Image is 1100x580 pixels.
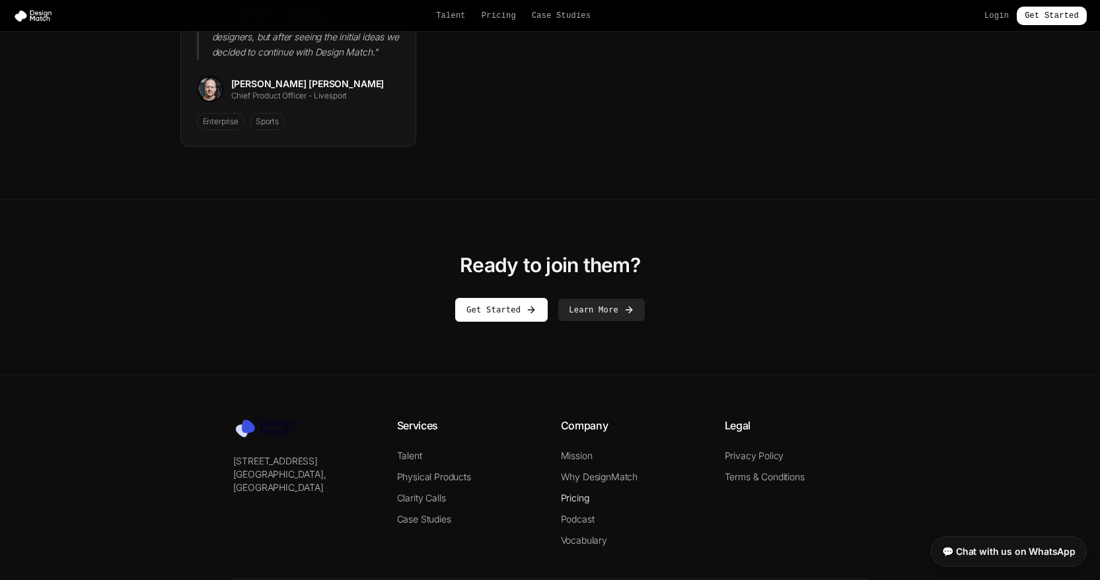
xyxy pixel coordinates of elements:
a: Talent [397,450,422,461]
p: [STREET_ADDRESS] [233,454,376,468]
div: [PERSON_NAME] [PERSON_NAME] [231,77,385,91]
a: Why DesignMatch [561,471,638,482]
span: Enterprise [197,113,244,130]
a: Pricing [561,492,589,503]
h4: Company [561,417,704,433]
h4: Services [397,417,540,433]
p: [GEOGRAPHIC_DATA], [GEOGRAPHIC_DATA] [233,468,376,494]
a: Pricing [482,11,516,21]
a: Clarity Calls [397,492,446,503]
a: Talent [436,11,466,21]
a: Vocabulary [561,534,607,546]
a: Get Started [455,298,548,322]
a: Privacy Policy [725,450,784,461]
h4: Legal [725,417,867,433]
h3: Ready to join them? [180,253,920,277]
a: Podcast [561,513,595,525]
a: Terms & Conditions [725,471,805,482]
a: Mission [561,450,593,461]
img: Design Match [233,417,306,439]
button: Learn More [558,299,645,321]
a: Case Studies [532,11,591,21]
a: Case Studies [397,513,451,525]
div: Chief Product Officer - Livesport [231,91,385,101]
a: Get Started [1017,7,1087,25]
a: Login [984,11,1009,21]
img: Kánsky A. [197,76,223,102]
a: Physical Products [397,471,471,482]
span: Sports [250,113,285,130]
img: Design Match [13,9,58,22]
a: 💬 Chat with us on WhatsApp [931,536,1087,567]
